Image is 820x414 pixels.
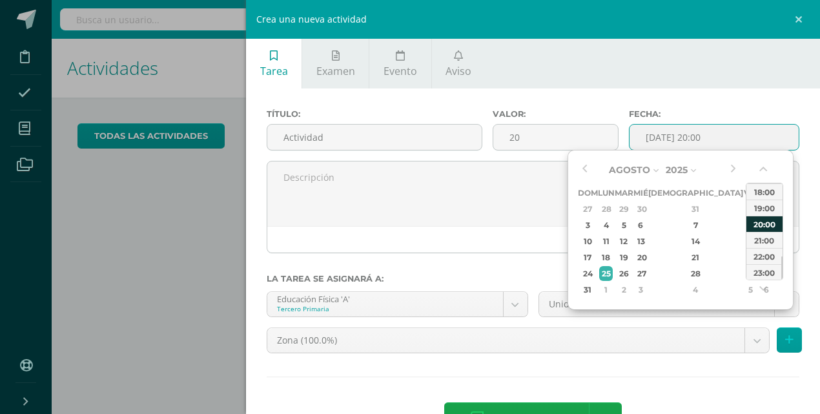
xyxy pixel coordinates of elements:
[539,292,799,316] a: Unidad 4
[657,234,733,249] div: 14
[744,250,756,265] div: 22
[302,39,369,88] a: Examen
[384,64,417,78] span: Evento
[635,250,646,265] div: 20
[743,185,758,201] th: Vie
[267,292,528,316] a: Educación Física 'A'Tercero Primaria
[744,202,756,216] div: 1
[580,282,596,297] div: 31
[316,64,355,78] span: Examen
[746,167,783,183] div: 17:00
[635,266,646,281] div: 27
[277,304,493,313] div: Tercero Primaria
[635,202,646,216] div: 30
[369,39,431,88] a: Evento
[630,125,799,150] input: Fecha de entrega
[580,202,596,216] div: 27
[615,185,633,201] th: Mar
[599,218,613,233] div: 4
[617,202,631,216] div: 29
[657,218,733,233] div: 7
[599,250,613,265] div: 18
[267,109,482,119] label: Título:
[617,266,631,281] div: 26
[744,234,756,249] div: 15
[580,266,596,281] div: 24
[617,218,631,233] div: 5
[744,266,756,281] div: 29
[609,164,650,176] span: Agosto
[746,232,783,248] div: 21:00
[746,264,783,280] div: 23:00
[598,185,615,201] th: Lun
[599,202,613,216] div: 28
[744,282,756,297] div: 5
[599,266,613,281] div: 25
[493,125,617,150] input: Puntos máximos
[633,185,648,201] th: Mié
[635,218,646,233] div: 6
[657,202,733,216] div: 31
[277,328,735,353] span: Zona (100.0%)
[635,234,646,249] div: 13
[629,109,799,119] label: Fecha:
[657,250,733,265] div: 21
[746,183,783,200] div: 18:00
[744,218,756,233] div: 8
[617,282,631,297] div: 2
[657,266,733,281] div: 28
[267,125,482,150] input: Título
[657,282,733,297] div: 4
[446,64,471,78] span: Aviso
[746,216,783,232] div: 20:00
[599,282,613,297] div: 1
[648,185,743,201] th: [DEMOGRAPHIC_DATA]
[635,282,646,297] div: 3
[277,292,493,304] div: Educación Física 'A'
[599,234,613,249] div: 11
[267,328,769,353] a: Zona (100.0%)
[746,248,783,264] div: 22:00
[580,250,596,265] div: 17
[260,64,288,78] span: Tarea
[493,109,618,119] label: Valor:
[246,39,302,88] a: Tarea
[617,234,631,249] div: 12
[549,292,765,316] span: Unidad 4
[746,200,783,216] div: 19:00
[432,39,486,88] a: Aviso
[617,250,631,265] div: 19
[580,234,596,249] div: 10
[580,218,596,233] div: 3
[267,274,799,284] label: La tarea se asignará a:
[666,164,688,176] span: 2025
[578,185,598,201] th: Dom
